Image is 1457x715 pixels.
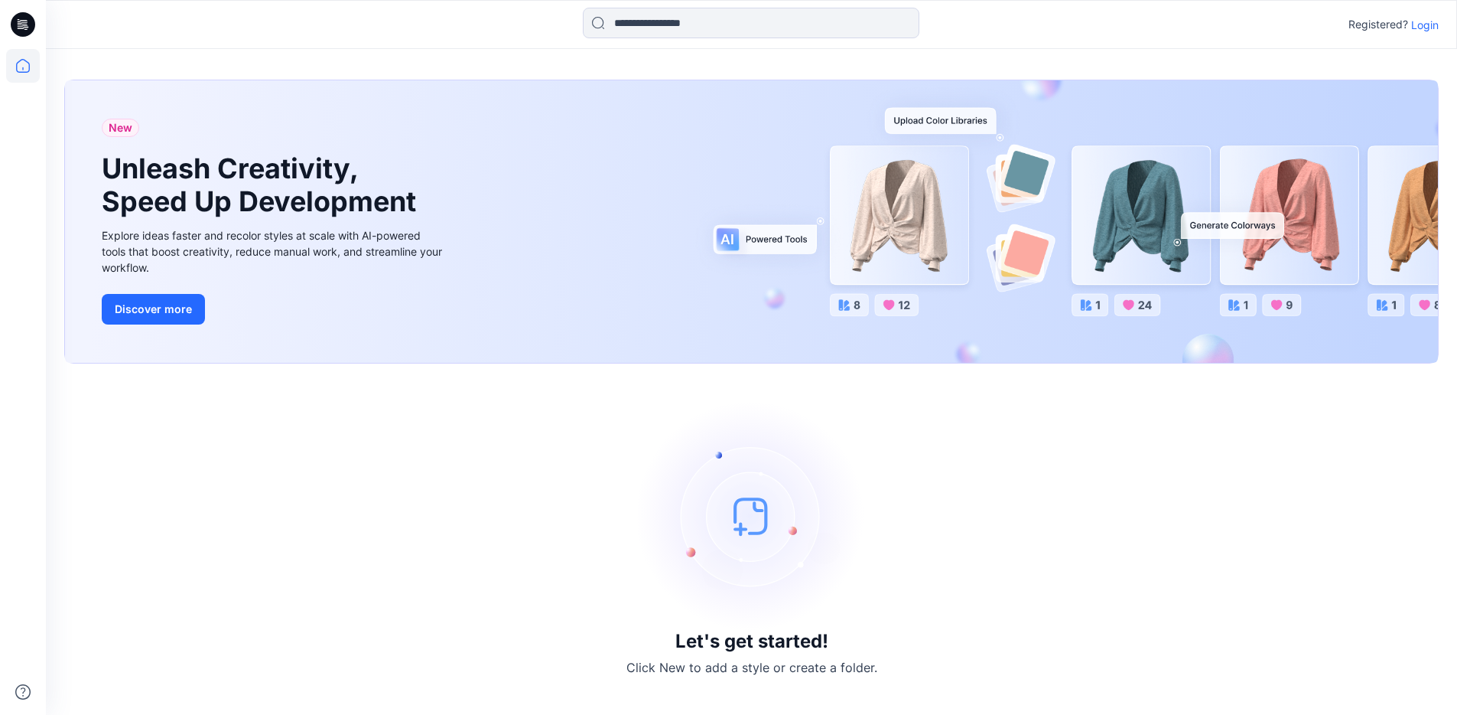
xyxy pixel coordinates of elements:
p: Click New to add a style or create a folder. [626,658,877,677]
div: Explore ideas faster and recolor styles at scale with AI-powered tools that boost creativity, red... [102,227,446,276]
h1: Unleash Creativity, Speed Up Development [102,152,423,218]
button: Discover more [102,294,205,325]
a: Discover more [102,294,446,325]
p: Registered? [1348,15,1408,34]
h3: Let's get started! [675,631,828,652]
p: Login [1411,17,1439,33]
img: empty-state-image.svg [637,401,867,631]
span: New [109,119,132,137]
